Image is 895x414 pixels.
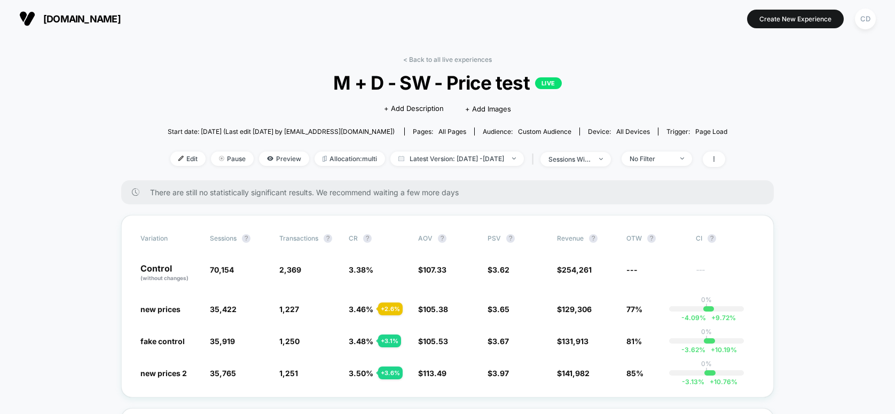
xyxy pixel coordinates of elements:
[349,265,373,274] span: 3.38 %
[488,265,509,274] span: $
[492,265,509,274] span: 3.62
[140,275,189,281] span: (without changes)
[488,369,509,378] span: $
[170,152,206,166] span: Edit
[210,305,237,314] span: 35,422
[242,234,250,243] button: ?
[168,128,395,136] span: Start date: [DATE] (Last edit [DATE] by [EMAIL_ADDRESS][DOMAIN_NAME])
[323,156,327,162] img: rebalance
[438,234,446,243] button: ?
[418,369,446,378] span: $
[398,156,404,161] img: calendar
[626,234,685,243] span: OTW
[418,337,448,346] span: $
[630,155,672,163] div: No Filter
[557,305,592,314] span: $
[579,128,658,136] span: Device:
[747,10,844,28] button: Create New Experience
[557,265,592,274] span: $
[695,128,727,136] span: Page Load
[438,128,466,136] span: all pages
[384,103,444,114] span: + Add Description
[512,157,516,160] img: end
[529,152,540,167] span: |
[418,265,446,274] span: $
[315,152,385,166] span: Allocation: multi
[708,234,716,243] button: ?
[557,337,588,346] span: $
[210,369,236,378] span: 35,765
[378,367,403,379] div: + 3.6 %
[423,337,448,346] span: 105.53
[704,378,737,386] span: 10.76 %
[548,155,591,163] div: sessions with impression
[483,128,571,136] div: Audience:
[626,305,642,314] span: 77%
[16,10,124,27] button: [DOMAIN_NAME]
[626,265,638,274] span: ---
[279,265,301,274] span: 2,369
[140,305,180,314] span: new prices
[616,128,650,136] span: all devices
[682,378,704,386] span: -3.13 %
[626,369,643,378] span: 85%
[210,234,237,242] span: Sessions
[279,234,318,242] span: Transactions
[681,346,705,354] span: -3.62 %
[705,346,737,354] span: 10.19 %
[279,337,300,346] span: 1,250
[696,234,755,243] span: CI
[666,128,727,136] div: Trigger:
[701,360,712,368] p: 0%
[557,369,590,378] span: $
[705,368,708,376] p: |
[680,157,684,160] img: end
[647,234,656,243] button: ?
[562,369,590,378] span: 141,982
[562,305,592,314] span: 129,306
[705,336,708,344] p: |
[506,234,515,243] button: ?
[492,369,509,378] span: 3.97
[349,234,358,242] span: CR
[681,314,706,322] span: -4.09 %
[418,234,433,242] span: AOV
[279,305,299,314] span: 1,227
[492,305,509,314] span: 3.65
[557,234,584,242] span: Revenue
[701,328,712,336] p: 0%
[349,369,373,378] span: 3.50 %
[378,335,401,347] div: + 3.1 %
[211,152,254,166] span: Pause
[535,77,562,89] p: LIVE
[219,156,224,161] img: end
[349,337,373,346] span: 3.48 %
[562,337,588,346] span: 131,913
[403,55,492,63] a: < Back to all live experiences
[488,337,509,346] span: $
[518,128,571,136] span: Custom Audience
[706,314,736,322] span: 9.72 %
[488,234,501,242] span: PSV
[423,305,448,314] span: 105.38
[378,302,403,315] div: + 2.6 %
[210,337,235,346] span: 35,919
[423,265,446,274] span: 107.33
[488,305,509,314] span: $
[43,13,121,25] span: [DOMAIN_NAME]
[413,128,466,136] div: Pages:
[852,8,879,30] button: CD
[140,369,187,378] span: new prices 2
[140,337,185,346] span: fake control
[418,305,448,314] span: $
[324,234,332,243] button: ?
[363,234,372,243] button: ?
[711,346,715,354] span: +
[196,71,700,94] span: M + D - SW - Price test
[140,234,199,243] span: Variation
[855,9,876,29] div: CD
[140,264,199,282] p: Control
[150,188,752,197] span: There are still no statistically significant results. We recommend waiting a few more days
[626,337,642,346] span: 81%
[705,304,708,312] p: |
